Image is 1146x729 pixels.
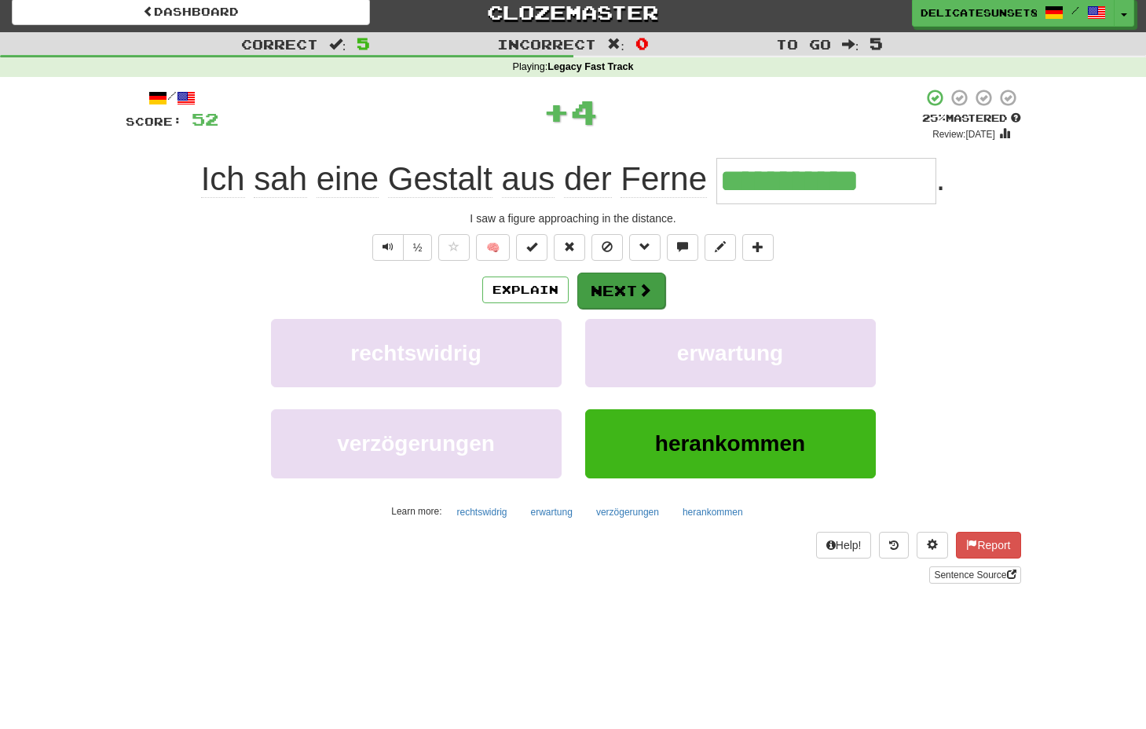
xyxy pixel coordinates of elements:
[607,38,624,51] span: :
[570,92,598,131] span: 4
[564,160,612,198] span: der
[126,211,1021,226] div: I saw a figure approaching in the distance.
[372,234,404,261] button: Play sentence audio (ctl+space)
[388,160,492,198] span: Gestalt
[543,88,570,135] span: +
[1071,5,1079,16] span: /
[317,160,379,198] span: eine
[329,38,346,51] span: :
[126,88,218,108] div: /
[705,234,736,261] button: Edit sentence (alt+d)
[350,341,481,365] span: rechtswidrig
[635,34,649,53] span: 0
[922,112,946,124] span: 25 %
[438,234,470,261] button: Favorite sentence (alt+f)
[667,234,698,261] button: Discuss sentence (alt+u)
[522,500,581,524] button: erwartung
[482,277,569,303] button: Explain
[497,36,596,52] span: Incorrect
[932,129,995,140] small: Review: [DATE]
[929,566,1020,584] a: Sentence Source
[956,532,1020,559] button: Report
[842,38,859,51] span: :
[674,500,752,524] button: herankommen
[591,234,623,261] button: Ignore sentence (alt+i)
[655,431,805,456] span: herankommen
[337,431,495,456] span: verzögerungen
[742,234,774,261] button: Add to collection (alt+a)
[621,160,707,198] span: Ferne
[476,234,510,261] button: 🧠
[357,34,370,53] span: 5
[201,160,245,198] span: Ich
[629,234,661,261] button: Grammar (alt+g)
[816,532,872,559] button: Help!
[554,234,585,261] button: Reset to 0% Mastered (alt+r)
[369,234,433,261] div: Text-to-speech controls
[192,109,218,129] span: 52
[547,61,633,72] strong: Legacy Fast Track
[577,273,665,309] button: Next
[126,115,182,128] span: Score:
[879,532,909,559] button: Round history (alt+y)
[585,409,876,478] button: herankommen
[870,34,883,53] span: 5
[448,500,515,524] button: rechtswidrig
[921,5,1037,20] span: DelicateSunset8568
[271,319,562,387] button: rechtswidrig
[271,409,562,478] button: verzögerungen
[502,160,555,198] span: aus
[588,500,668,524] button: verzögerungen
[254,160,307,198] span: sah
[776,36,831,52] span: To go
[516,234,547,261] button: Set this sentence to 100% Mastered (alt+m)
[585,319,876,387] button: erwartung
[936,160,946,197] span: .
[391,506,441,517] small: Learn more:
[677,341,783,365] span: erwartung
[922,112,1021,126] div: Mastered
[241,36,318,52] span: Correct
[403,234,433,261] button: ½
